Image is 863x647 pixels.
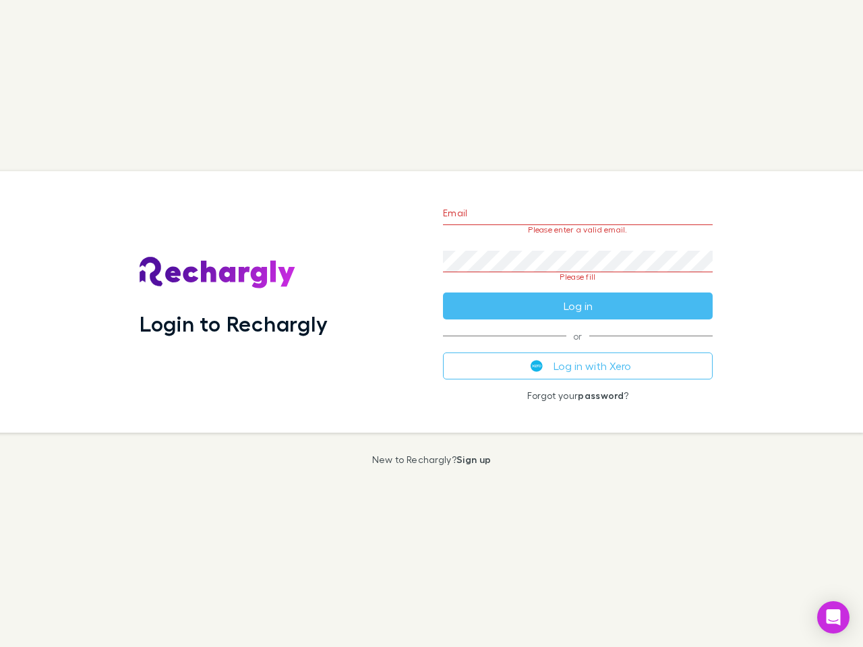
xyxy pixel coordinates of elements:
a: password [578,390,624,401]
h1: Login to Rechargly [140,311,328,336]
img: Xero's logo [531,360,543,372]
img: Rechargly's Logo [140,257,296,289]
button: Log in [443,292,713,319]
a: Sign up [456,454,491,465]
div: Open Intercom Messenger [817,601,850,634]
p: Please fill [443,272,713,282]
button: Log in with Xero [443,352,713,379]
p: Forgot your ? [443,390,713,401]
p: Please enter a valid email. [443,225,713,235]
p: New to Rechargly? [372,454,492,465]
